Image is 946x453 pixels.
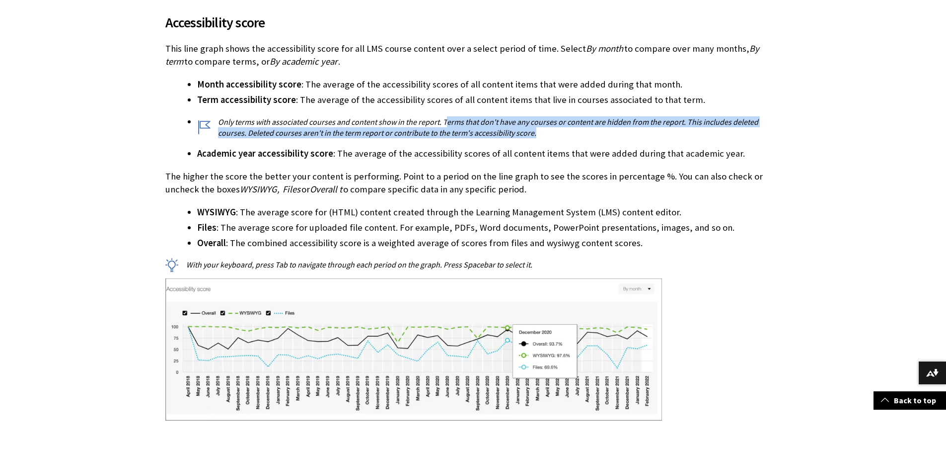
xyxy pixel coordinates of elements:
[197,205,781,219] li: : The average score for (HTML) content created through the Learning Management System (LMS) conte...
[586,43,623,54] span: By month
[165,170,781,196] p: The higher the score the better your content is performing. Point to a period on the line graph t...
[197,237,226,249] span: Overall
[197,222,217,233] span: Files
[197,94,296,105] span: Term accessibility score
[197,93,781,107] li: : The average of the accessibility scores of all content items that live in courses associated to...
[197,148,333,159] span: Academic year accessibility score
[240,183,280,195] span: WYSIWYG,
[270,56,337,67] span: By academic year
[165,43,759,67] span: By term
[197,236,781,250] li: : The combined accessibility score is a weighted average of scores from files and wysiwyg content...
[197,221,781,235] li: : The average score for uploaded file content. For example, PDFs, Word documents, PowerPoint pres...
[197,116,781,139] p: Only terms with associated courses and content show in the report. Terms that don't have any cour...
[197,79,301,90] span: Month accessibility score
[165,12,781,33] span: Accessibility score
[873,391,946,410] a: Back to top
[283,183,300,195] span: Files
[165,42,781,68] p: This line graph shows the accessibility score for all LMS course content over a select period of ...
[197,206,236,218] span: WYSIWYG
[197,78,781,91] li: : The average of the accessibility scores of all content items that were added during that month.
[197,147,781,161] li: : The average of the accessibility scores of all content items that were added during that academ...
[310,183,342,195] span: Overall t
[165,259,781,270] p: With your keyboard, press Tab to navigate through each period on the graph. Press Spacebar to sel...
